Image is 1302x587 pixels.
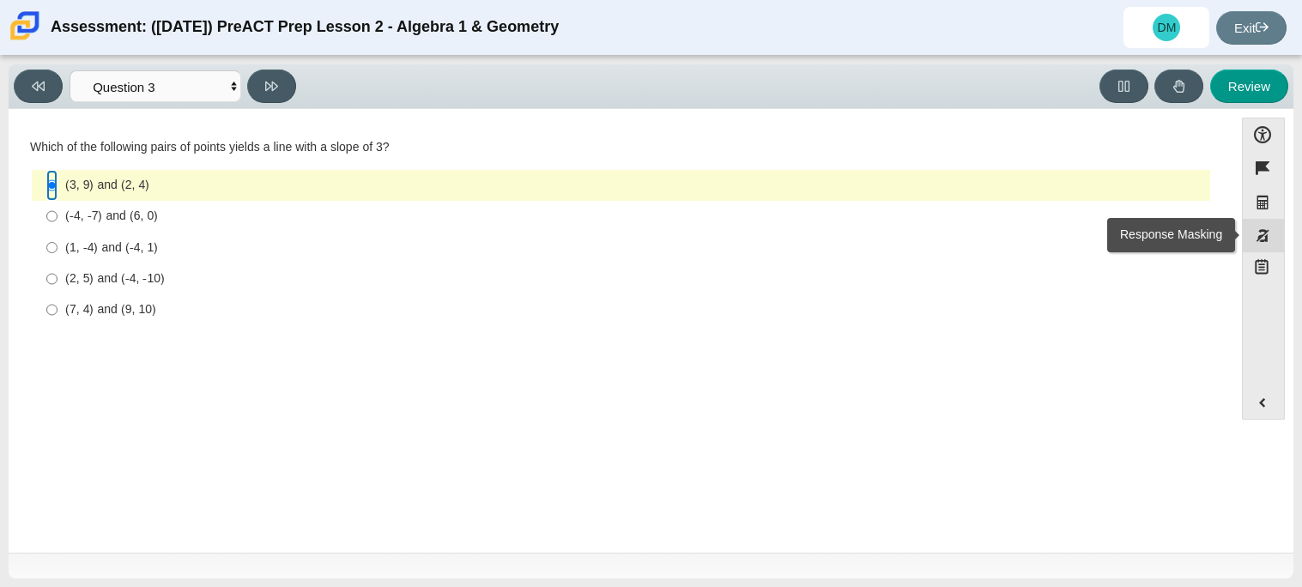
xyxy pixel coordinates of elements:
[1154,70,1203,103] button: Raise Your Hand
[1243,386,1284,419] button: Expand menu. Displays the button labels.
[65,270,1203,287] div: (2, 5) and (-4, -10)
[1158,21,1177,33] span: DM
[30,139,1212,156] div: Which of the following pairs of points yields a line with a slope of 3?
[7,8,43,44] img: Carmen School of Science & Technology
[65,177,1203,194] div: (3, 9) and (2, 4)
[1242,252,1285,287] button: Notepad
[1216,11,1287,45] a: Exit
[51,7,559,48] div: Assessment: ([DATE]) PreACT Prep Lesson 2 - Algebra 1 & Geometry
[1107,218,1235,252] div: Response Masking
[65,301,1203,318] div: (7, 4) and (9, 10)
[1210,70,1288,103] button: Review
[1242,185,1285,219] button: Graphing calculator
[1242,219,1285,252] button: Toggle response masking
[1242,151,1285,185] button: Flag item
[65,208,1203,225] div: (-4, -7) and (6, 0)
[17,118,1225,546] div: Assessment items
[7,32,43,46] a: Carmen School of Science & Technology
[1242,118,1285,151] button: Open Accessibility Menu
[65,239,1203,257] div: (1, -4) and (-4, 1)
